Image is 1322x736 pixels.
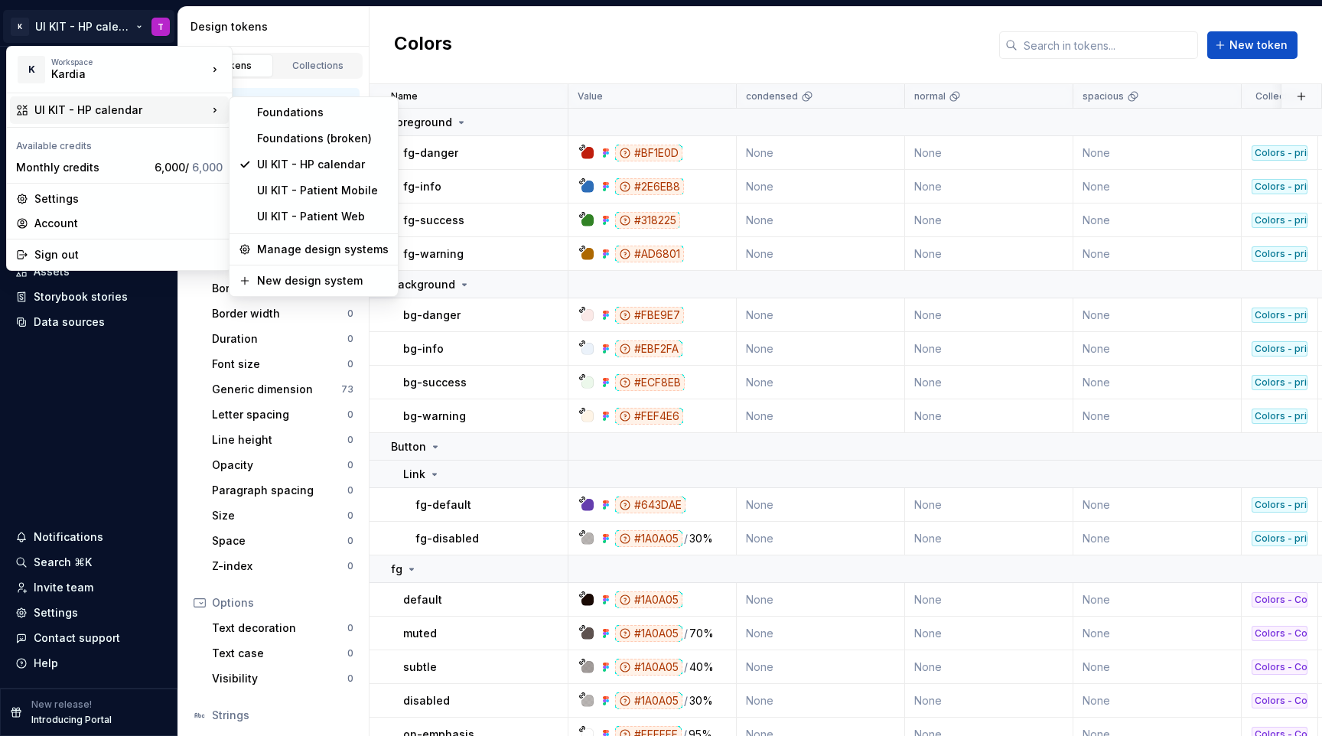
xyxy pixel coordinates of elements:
div: UI KIT - HP calendar [34,103,207,118]
div: Workspace [51,57,207,67]
div: Manage design systems [257,242,389,257]
div: Available credits [10,131,229,155]
div: Foundations [257,105,389,120]
div: Account [34,216,223,231]
div: New design system [257,273,389,288]
div: Monthly credits [16,160,148,175]
span: 6,000 [192,161,223,174]
div: K [18,56,45,83]
div: Kardia [51,67,181,82]
div: UI KIT - Patient Web [257,209,389,224]
div: Foundations (broken) [257,131,389,146]
div: Sign out [34,247,223,262]
div: UI KIT - HP calendar [257,157,389,172]
div: Settings [34,191,223,207]
span: 6,000 / [155,161,223,174]
div: UI KIT - Patient Mobile [257,183,389,198]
